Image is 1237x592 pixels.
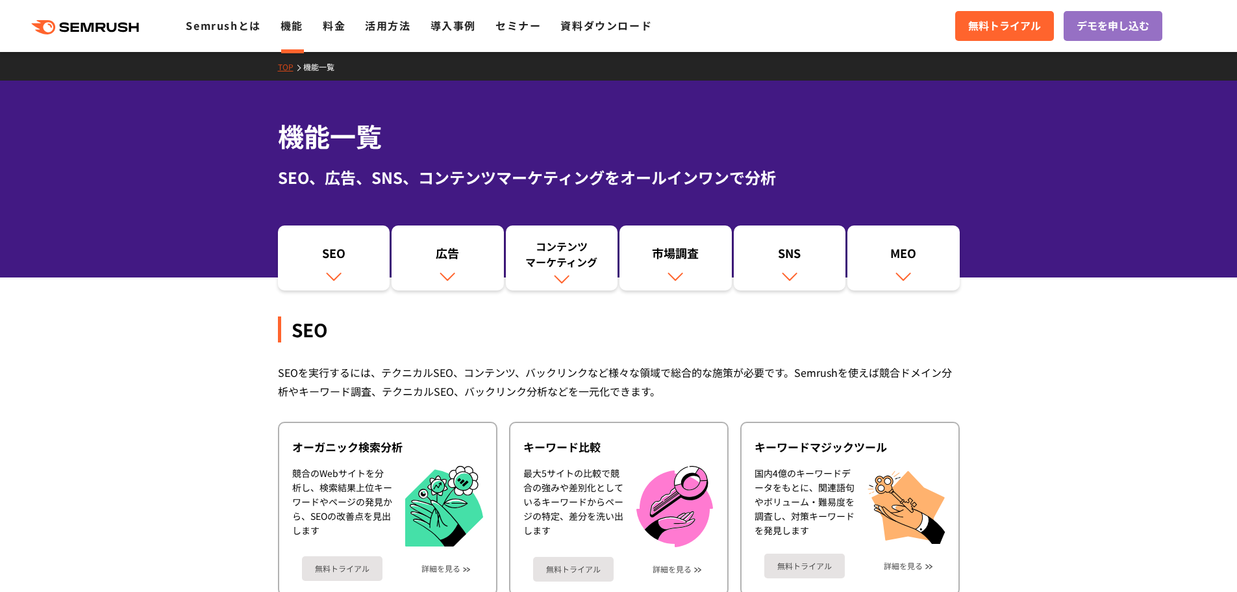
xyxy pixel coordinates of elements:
[405,466,483,547] img: オーガニック検索分析
[1064,11,1162,41] a: デモを申し込む
[365,18,410,33] a: 活用方法
[1077,18,1149,34] span: デモを申し込む
[278,117,960,155] h1: 機能一覧
[278,225,390,290] a: SEO
[955,11,1054,41] a: 無料トライアル
[323,18,345,33] a: 料金
[868,466,945,544] img: キーワードマジックツール
[278,363,960,401] div: SEOを実行するには、テクニカルSEO、コンテンツ、バックリンクなど様々な領域で総合的な施策が必要です。Semrushを使えば競合ドメイン分析やキーワード調査、テクニカルSEO、バックリンク分析...
[740,245,840,267] div: SNS
[847,225,960,290] a: MEO
[431,18,476,33] a: 導入事例
[755,466,855,544] div: 国内4億のキーワードデータをもとに、関連語句やボリューム・難易度を調査し、対策キーワードを発見します
[495,18,541,33] a: セミナー
[523,439,714,455] div: キーワード比較
[278,166,960,189] div: SEO、広告、SNS、コンテンツマーケティングをオールインワンで分析
[278,61,303,72] a: TOP
[284,245,384,267] div: SEO
[764,554,845,578] a: 無料トライアル
[884,561,923,571] a: 詳細を見る
[653,565,692,574] a: 詳細を見る
[755,439,945,455] div: キーワードマジックツール
[626,245,725,267] div: 市場調査
[523,466,623,547] div: 最大5サイトの比較で競合の強みや差別化としているキーワードからページの特定、差分を洗い出します
[734,225,846,290] a: SNS
[303,61,344,72] a: 機能一覧
[398,245,497,267] div: 広告
[292,466,392,547] div: 競合のWebサイトを分析し、検索結果上位キーワードやページの発見から、SEOの改善点を見出します
[186,18,260,33] a: Semrushとは
[506,225,618,290] a: コンテンツマーケティング
[533,557,614,582] a: 無料トライアル
[854,245,953,267] div: MEO
[421,564,460,573] a: 詳細を見る
[512,238,612,270] div: コンテンツ マーケティング
[292,439,483,455] div: オーガニック検索分析
[392,225,504,290] a: 広告
[302,556,382,581] a: 無料トライアル
[278,316,960,342] div: SEO
[636,466,713,547] img: キーワード比較
[281,18,303,33] a: 機能
[560,18,652,33] a: 資料ダウンロード
[968,18,1041,34] span: 無料トライアル
[619,225,732,290] a: 市場調査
